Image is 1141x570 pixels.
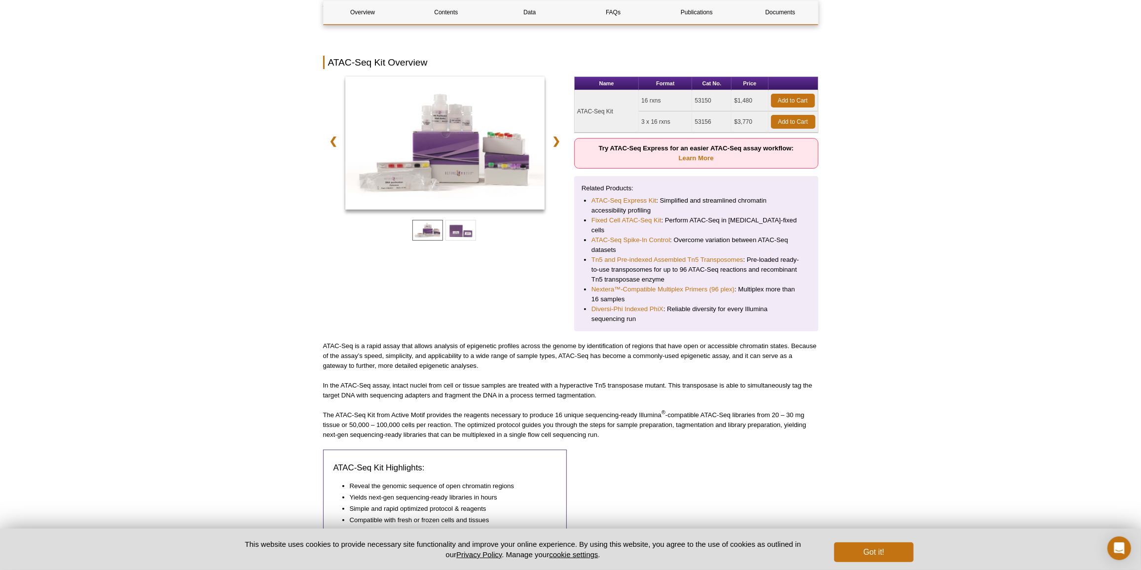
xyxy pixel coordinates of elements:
a: Contents [407,0,485,24]
li: Simple and rapid optimized protocol & reagents [350,504,547,514]
li: Yields next-gen sequencing-ready libraries in hours [350,493,547,502]
a: Publications [658,0,736,24]
a: Tn5 and Pre-indexed Assembled Tn5 Transposomes [591,255,743,265]
a: ATAC-Seq Express Kit [591,196,656,206]
th: Cat No. [692,77,732,90]
td: 16 rxns [639,90,692,111]
li: Compatible with fresh or frozen cells and tissues [350,515,547,525]
a: Overview [324,0,402,24]
li: : Perform ATAC-Seq in [MEDICAL_DATA]-fixed cells [591,215,801,235]
h3: ATAC-Seq Kit Highlights: [333,462,557,474]
a: ATAC-Seq Kit [345,76,545,213]
p: Related Products: [582,183,811,193]
td: $1,480 [732,90,768,111]
a: Fixed Cell ATAC-Seq Kit [591,215,662,225]
td: ATAC-Seq Kit [575,90,639,133]
th: Price [732,77,768,90]
a: ❯ [546,130,567,152]
strong: Try ATAC-Seq Express for an easier ATAC-Seq assay workflow: [599,144,794,162]
div: Open Intercom Messenger [1107,536,1131,560]
p: This website uses cookies to provide necessary site functionality and improve your online experie... [228,539,818,560]
p: The ATAC-Seq Kit from Active Motif provides the reagents necessary to produce 16 unique sequencin... [323,410,818,440]
td: 53150 [692,90,732,111]
img: ATAC-Seq Kit [345,76,545,210]
td: $3,770 [732,111,768,133]
td: 3 x 16 rxns [639,111,692,133]
a: FAQs [574,0,652,24]
button: cookie settings [549,550,598,559]
li: : Simplified and streamlined chromatin accessibility profiling [591,196,801,215]
li: Reveal the genomic sequence of open chromatin regions [350,481,547,491]
button: Got it! [834,542,913,562]
a: Documents [741,0,819,24]
th: Name [575,77,639,90]
a: Nextera™-Compatible Multiplex Primers (96 plex) [591,285,735,294]
p: ATAC-Seq is a rapid assay that allows analysis of epigenetic profiles across the genome by identi... [323,341,818,371]
a: Diversi-Phi Indexed PhiX [591,304,663,314]
a: ❮ [323,130,344,152]
a: Data [490,0,569,24]
p: In the ATAC-Seq assay, intact nuclei from cell or tissue samples are treated with a hyperactive T... [323,381,818,400]
li: : Pre-loaded ready-to-use transposomes for up to 96 ATAC-Seq reactions and recombinant Tn5 transp... [591,255,801,285]
td: 53156 [692,111,732,133]
a: Add to Cart [771,115,815,129]
a: ATAC-Seq Spike-In Control [591,235,670,245]
li: : Multiplex more than 16 samples [591,285,801,304]
a: Privacy Policy [456,550,502,559]
th: Format [639,77,692,90]
li: : Overcome variation between ATAC-Seq datasets [591,235,801,255]
li: : Reliable diversity for every Illumina sequencing run [591,304,801,324]
a: Learn More [679,154,714,162]
sup: ® [662,410,665,416]
h2: ATAC-Seq Kit Overview [323,56,818,69]
a: Add to Cart [771,94,815,107]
